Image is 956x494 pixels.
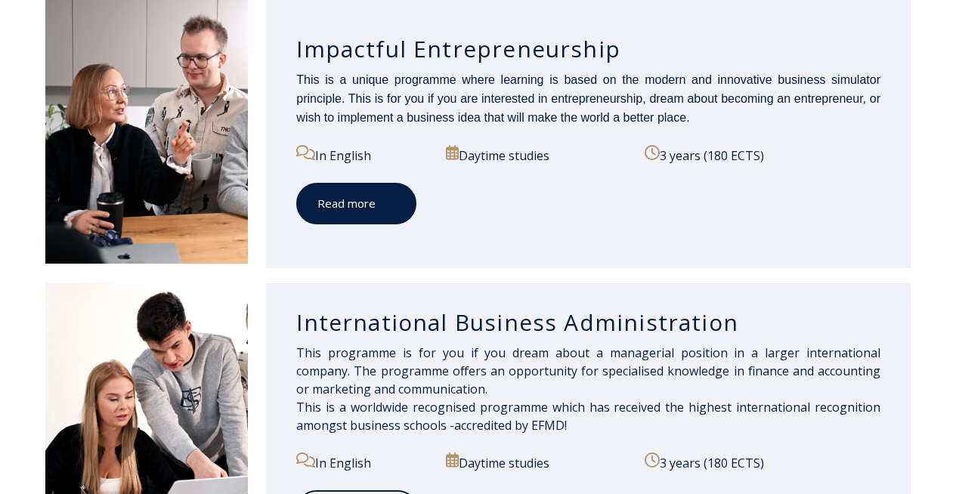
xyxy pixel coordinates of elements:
[296,35,880,63] h3: Impactful Entrepreneurship
[296,73,880,124] span: This is a unique programme where learning is based on the modern and innovative business simulato...
[446,145,633,165] p: Daytime studies
[454,417,565,434] a: accredited by EFMD
[296,452,433,472] p: In English
[296,183,416,224] a: Read more
[645,145,880,165] p: 3 years (180 ECTS)
[446,452,633,472] p: Daytime studies
[296,344,880,434] span: This programme is for you if you dream about a managerial position in a larger international comp...
[296,145,433,165] p: In English
[645,452,880,472] p: 3 years (180 ECTS)
[296,308,880,337] h3: International Business Administration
